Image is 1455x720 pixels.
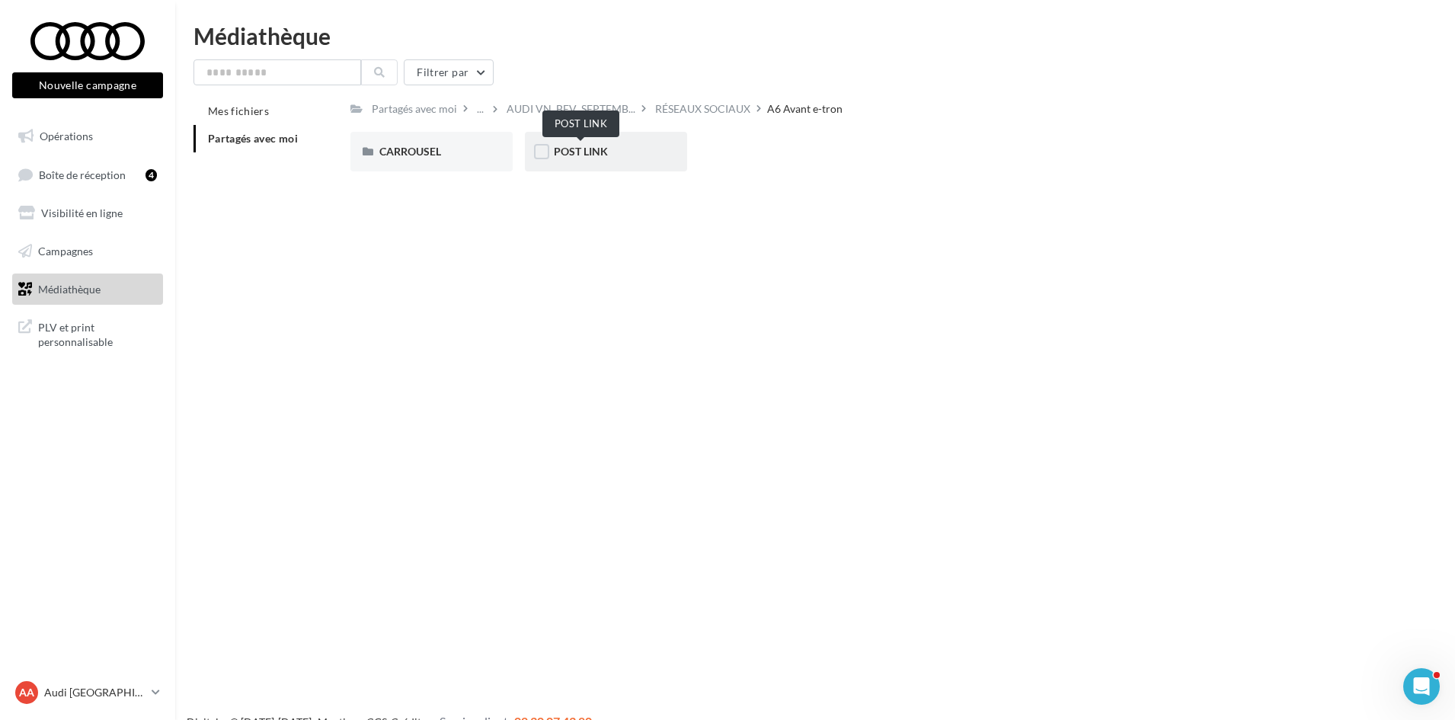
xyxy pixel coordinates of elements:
[655,101,750,117] div: RÉSEAUX SOCIAUX
[542,110,619,137] div: POST LINK
[507,101,635,117] span: AUDI VN_BEV_SEPTEMB...
[9,120,166,152] a: Opérations
[9,158,166,191] a: Boîte de réception4
[208,104,269,117] span: Mes fichiers
[12,72,163,98] button: Nouvelle campagne
[38,245,93,258] span: Campagnes
[38,282,101,295] span: Médiathèque
[9,197,166,229] a: Visibilité en ligne
[9,311,166,356] a: PLV et print personnalisable
[1403,668,1440,705] iframe: Intercom live chat
[474,98,487,120] div: ...
[40,130,93,142] span: Opérations
[193,24,1437,47] div: Médiathèque
[554,145,608,158] span: POST LINK
[19,685,34,700] span: AA
[9,274,166,306] a: Médiathèque
[12,678,163,707] a: AA Audi [GEOGRAPHIC_DATA]
[44,685,145,700] p: Audi [GEOGRAPHIC_DATA]
[379,145,441,158] span: CARROUSEL
[372,101,457,117] div: Partagés avec moi
[9,235,166,267] a: Campagnes
[767,101,843,117] div: A6 Avant e-tron
[208,132,298,145] span: Partagés avec moi
[39,168,126,181] span: Boîte de réception
[404,59,494,85] button: Filtrer par
[145,169,157,181] div: 4
[38,317,157,350] span: PLV et print personnalisable
[41,206,123,219] span: Visibilité en ligne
